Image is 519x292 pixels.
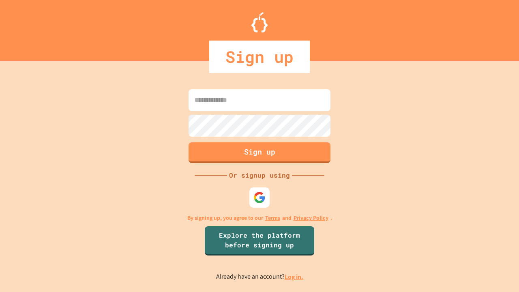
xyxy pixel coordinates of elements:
[216,272,303,282] p: Already have an account?
[205,226,314,255] a: Explore the platform before signing up
[285,273,303,281] a: Log in.
[253,191,266,204] img: google-icon.svg
[294,214,328,222] a: Privacy Policy
[209,41,310,73] div: Sign up
[189,142,330,163] button: Sign up
[227,170,292,180] div: Or signup using
[187,214,332,222] p: By signing up, you agree to our and .
[251,12,268,32] img: Logo.svg
[265,214,280,222] a: Terms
